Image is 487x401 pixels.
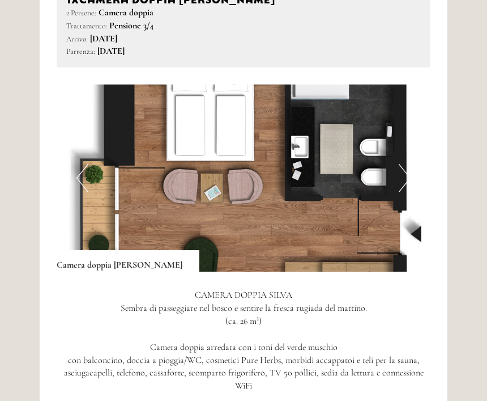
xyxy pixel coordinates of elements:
small: Arrivo: [66,34,88,44]
small: 14:55 [17,55,151,63]
b: Camera doppia [99,7,153,18]
b: [DATE] [97,45,125,57]
small: Trattamento: [66,21,107,31]
div: [GEOGRAPHIC_DATA] [17,33,151,42]
b: Pensione 3/4 [109,20,153,31]
button: Invia [307,294,374,319]
div: Buon giorno, come possiamo aiutarla? [8,31,157,65]
div: martedì [161,9,213,28]
small: Partenza: [66,47,95,56]
p: CAMERA DOPPIA SILVA Sembra di passeggiare nel bosco e sentire la fresca rugiada del mattino. (ca.... [57,289,430,392]
button: Next [399,164,411,192]
button: Previous [76,164,88,192]
div: Camera doppia [PERSON_NAME] [57,250,199,272]
small: 2 Persone: [66,8,96,18]
b: [DATE] [90,33,117,44]
img: image [57,85,430,272]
